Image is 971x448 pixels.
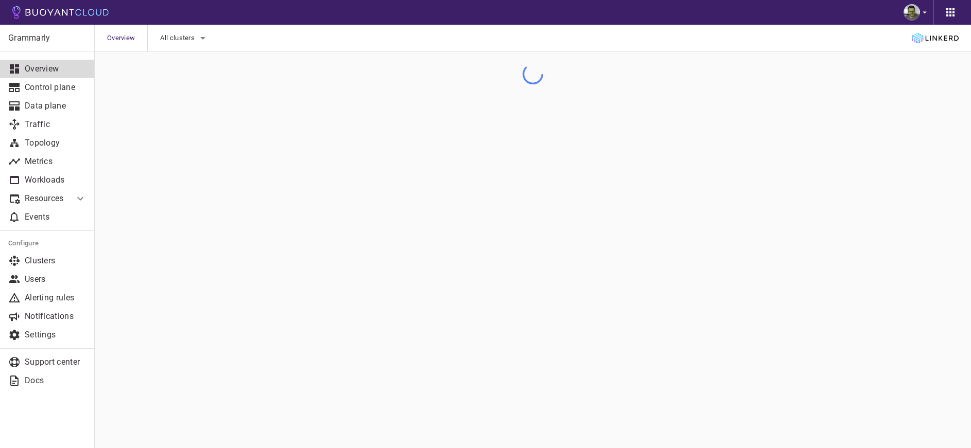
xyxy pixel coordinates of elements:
button: All clusters [160,30,209,46]
p: Users [25,274,86,284]
p: Alerting rules [25,293,86,303]
p: Docs [25,375,86,386]
p: Settings [25,330,86,340]
p: Overview [25,64,86,74]
span: Overview [107,25,147,51]
img: Alex Zakhariash [904,4,920,21]
p: Support center [25,357,86,367]
p: Resources [25,193,66,204]
p: Events [25,212,86,222]
p: Control plane [25,82,86,93]
span: All clusters [160,34,197,42]
p: Notifications [25,311,86,321]
p: Workloads [25,175,86,185]
p: Topology [25,138,86,148]
h5: Configure [8,239,86,247]
p: Data plane [25,101,86,111]
p: Metrics [25,156,86,167]
p: Traffic [25,119,86,130]
p: Clusters [25,256,86,266]
p: Grammarly [8,33,86,43]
